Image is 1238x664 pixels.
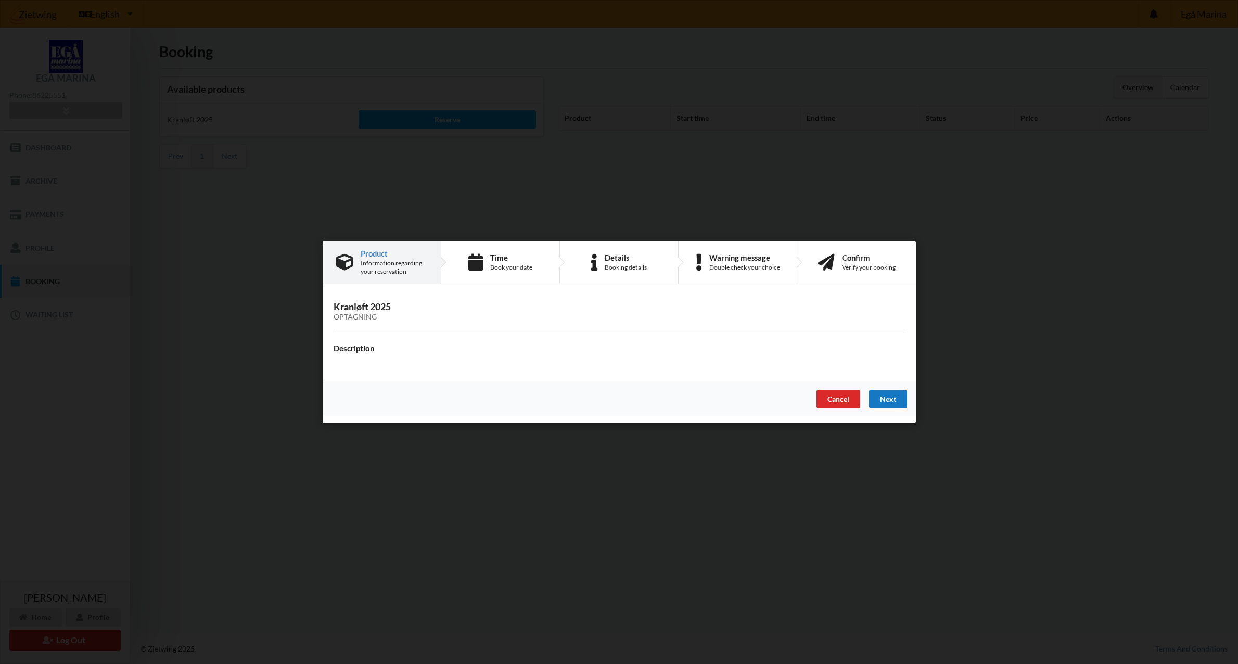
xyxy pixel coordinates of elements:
h4: Description [334,343,905,353]
div: Warning message [709,253,780,262]
div: Book your date [490,263,532,272]
div: Double check your choice [709,263,780,272]
div: Product [361,249,427,258]
div: Optagning [334,313,905,322]
div: Details [605,253,647,262]
div: Confirm [842,253,896,262]
div: Verify your booking [842,263,896,272]
div: Cancel [816,390,860,408]
h3: Kranløft 2025 [334,301,905,322]
div: Next [869,390,907,408]
div: Time [490,253,532,262]
div: Information regarding your reservation [361,259,427,276]
div: Booking details [605,263,647,272]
